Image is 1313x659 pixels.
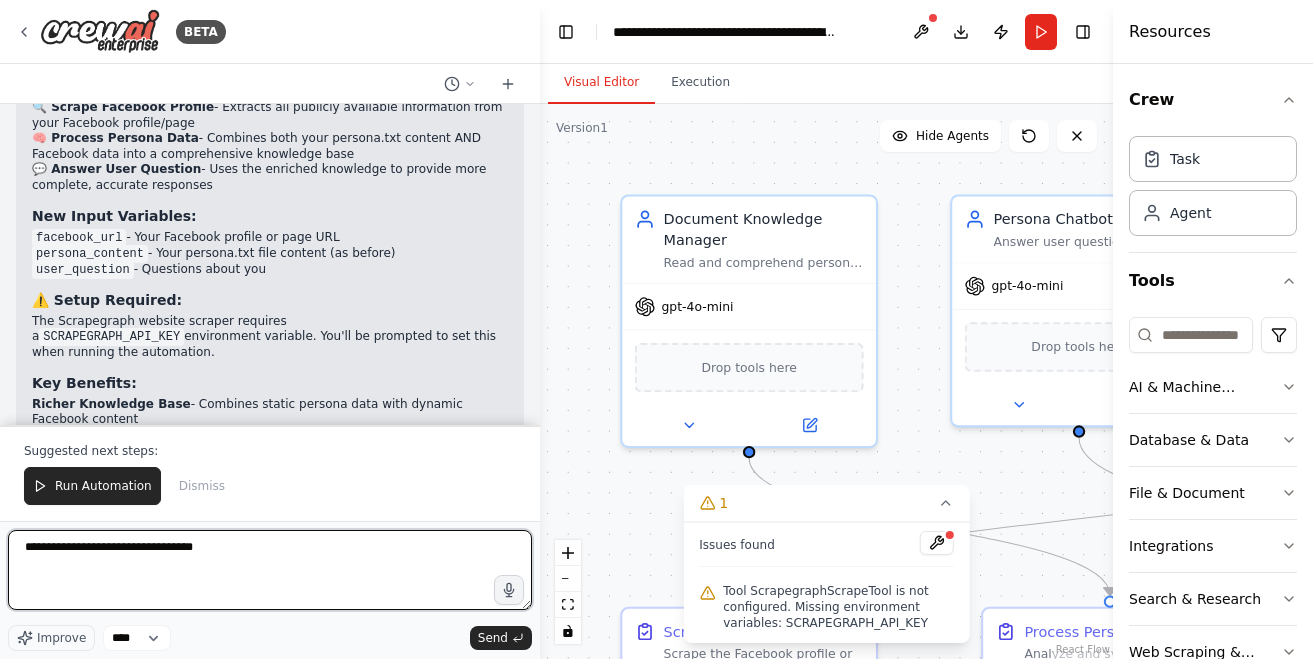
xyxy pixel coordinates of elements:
[1129,573,1297,625] button: Search & Research
[24,467,161,505] button: Run Automation
[1129,377,1281,397] div: AI & Machine Learning
[719,493,728,513] span: 1
[492,72,524,96] button: Start a new chat
[1129,361,1297,413] button: AI & Machine Learning
[32,162,508,193] li: - Uses the enriched knowledge to provide more complete, accurate responses
[32,314,508,361] p: The Scrapegraph website scraper requires a environment variable. You'll be prompted to set this w...
[555,566,581,592] button: zoom out
[620,194,878,448] div: Document Knowledge ManagerRead and comprehend persona information from text files, extracting key...
[701,357,796,378] span: Drop tools here
[751,413,867,438] button: Open in side panel
[683,485,970,522] button: 1
[991,278,1063,294] span: gpt-4o-mini
[993,209,1193,230] div: Persona Chatbot
[169,467,235,505] button: Dismiss
[1129,589,1261,609] div: Search & Research
[993,234,1193,250] div: Answer user questions about the persona using the knowledge base created from the persona file. P...
[32,229,126,247] code: facebook_url
[555,618,581,644] button: toggle interactivity
[555,540,581,566] button: zoom in
[613,22,838,42] nav: breadcrumb
[916,128,989,144] span: Hide Agents
[1129,430,1249,450] div: Database & Data
[880,120,1001,152] button: Hide Agents
[555,592,581,618] button: fit view
[655,62,746,104] button: Execution
[32,262,508,278] li: - Questions about you
[699,537,775,553] span: Issues found
[1024,621,1180,642] div: Process Persona Data
[32,375,137,391] strong: Key Benefits:
[494,575,524,605] button: Click to speak your automation idea
[55,478,152,494] span: Run Automation
[664,209,864,250] div: Document Knowledge Manager
[8,625,95,651] button: Improve
[32,162,201,176] strong: 💬 Answer User Question
[664,621,836,642] div: Scrape Facebook Profile
[32,292,182,308] strong: ⚠️ Setup Required:
[32,131,508,162] li: - Combines both your persona.txt content AND Facebook data into a comprehensive knowledge base
[1170,203,1211,223] div: Agent
[1129,414,1297,466] button: Database & Data
[32,131,199,145] strong: 🧠 Process Persona Data
[1129,467,1297,519] button: File & Document
[32,261,134,279] code: user_question
[32,245,148,263] code: persona_content
[24,443,516,459] p: Suggested next steps:
[1081,392,1197,417] button: Open in side panel
[556,120,608,136] div: Version 1
[1129,536,1213,556] div: Integrations
[1069,18,1097,46] button: Hide right sidebar
[39,328,184,346] code: SCRAPEGRAPH_API_KEY
[32,208,197,224] strong: New Input Variables:
[32,230,508,246] li: - Your Facebook profile or page URL
[1129,128,1297,252] div: Crew
[470,626,532,650] button: Send
[723,583,954,631] span: Tool ScrapegraphScrapeTool is not configured. Missing environment variables: SCRAPEGRAPH_API_KEY
[32,100,508,131] li: - Extracts all publicly available information from your Facebook profile/page
[32,100,214,114] strong: 🔍 Scrape Facebook Profile
[1170,149,1200,169] div: Task
[552,18,580,46] button: Hide left sidebar
[555,540,581,644] div: React Flow controls
[950,194,1208,427] div: Persona ChatbotAnswer user questions about the persona using the knowledge base created from the ...
[176,20,226,44] div: BETA
[664,254,864,270] div: Read and comprehend persona information from text files, extracting key details about the person'...
[1031,337,1126,358] span: Drop tools here
[32,246,508,262] li: - Your persona.txt file content (as before)
[436,72,484,96] button: Switch to previous chat
[662,299,734,315] span: gpt-4o-mini
[548,62,655,104] button: Visual Editor
[478,630,508,646] span: Send
[32,397,191,411] strong: Richer Knowledge Base
[1129,72,1297,128] button: Crew
[1129,483,1245,503] div: File & Document
[179,478,225,494] span: Dismiss
[1129,253,1297,309] button: Tools
[40,9,160,54] img: Logo
[37,630,86,646] span: Improve
[32,397,508,428] li: - Combines static persona data with dynamic Facebook content
[1056,644,1110,655] a: React Flow attribution
[1129,520,1297,572] button: Integrations
[1129,20,1211,44] h4: Resources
